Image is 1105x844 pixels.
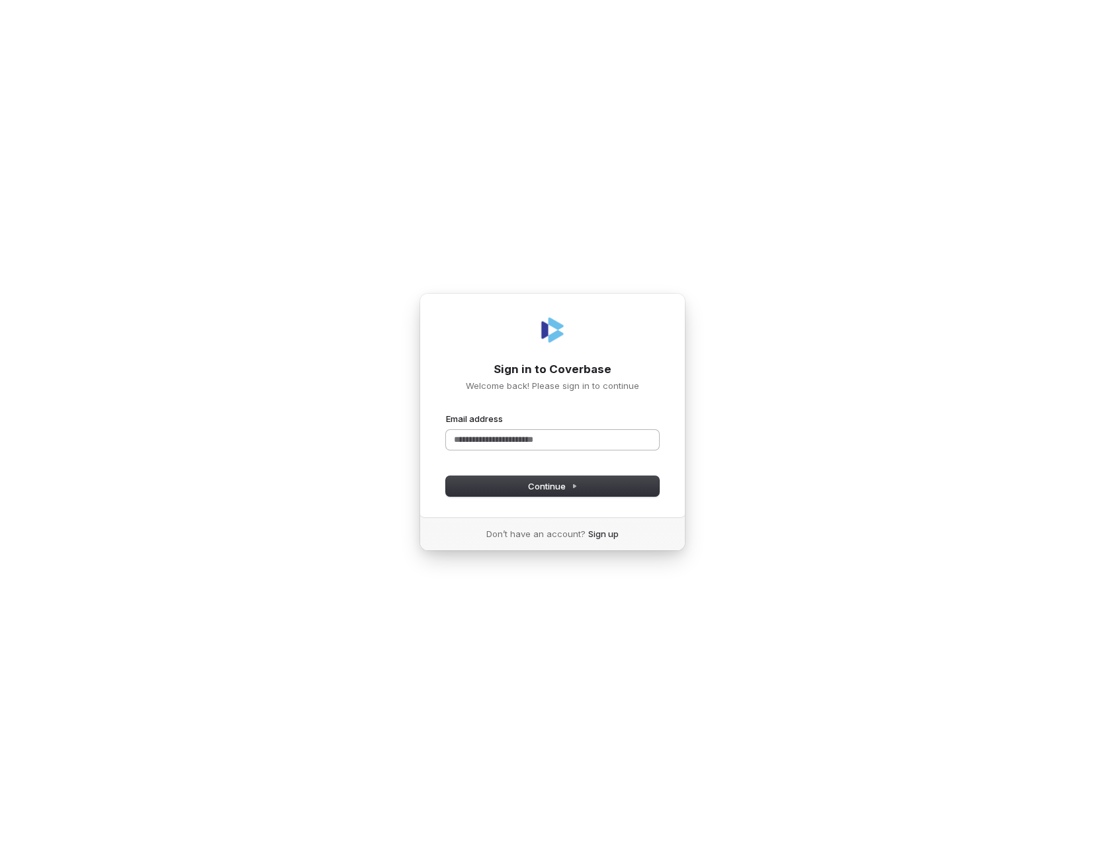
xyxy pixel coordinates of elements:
[528,480,578,492] span: Continue
[446,362,659,378] h1: Sign in to Coverbase
[446,413,503,425] label: Email address
[588,528,619,540] a: Sign up
[446,476,659,496] button: Continue
[537,314,568,346] img: Coverbase
[446,380,659,392] p: Welcome back! Please sign in to continue
[486,528,586,540] span: Don’t have an account?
